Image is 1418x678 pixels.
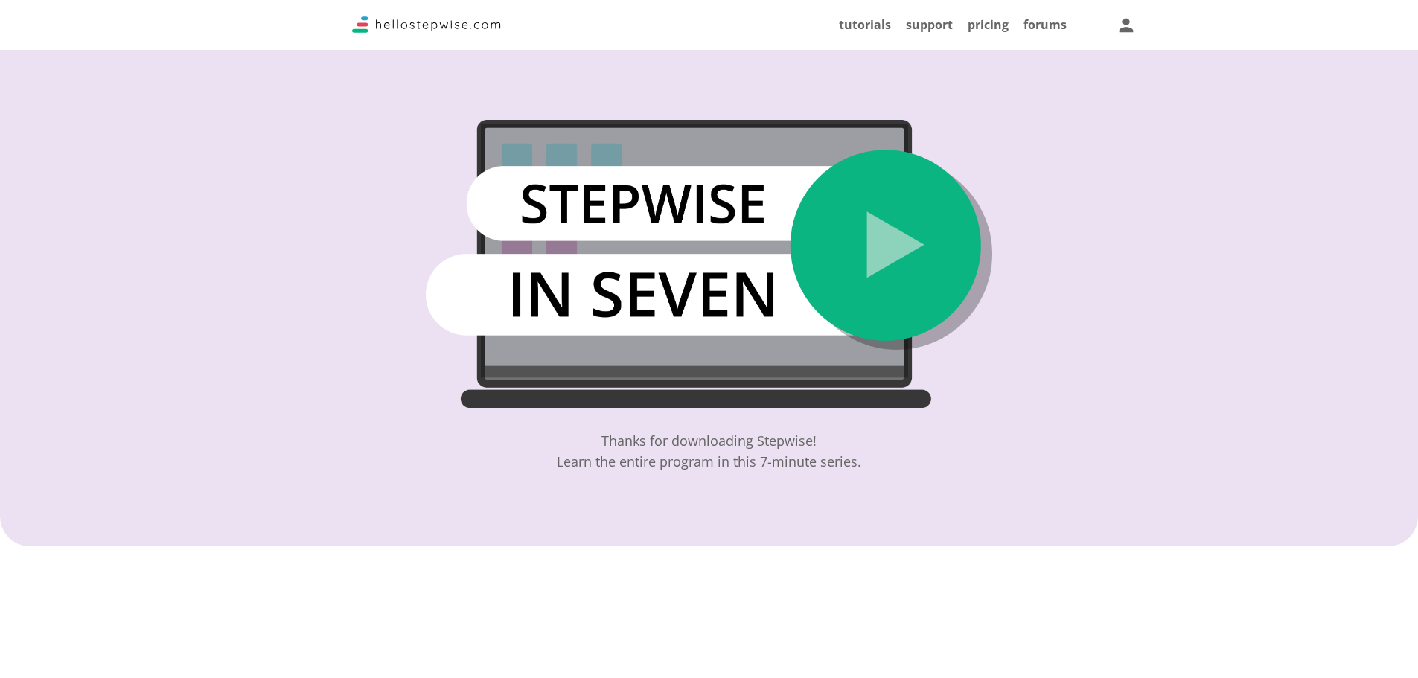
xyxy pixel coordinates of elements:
[557,430,861,472] div: Thanks for downloading Stepwise! Learn the entire program in this 7-minute series.
[906,16,953,33] a: support
[1023,16,1067,33] a: forums
[426,120,993,408] img: thumbnailGuid1
[352,16,501,33] img: Logo
[839,16,891,33] a: tutorials
[968,16,1009,33] a: pricing
[352,20,501,36] a: Stepwise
